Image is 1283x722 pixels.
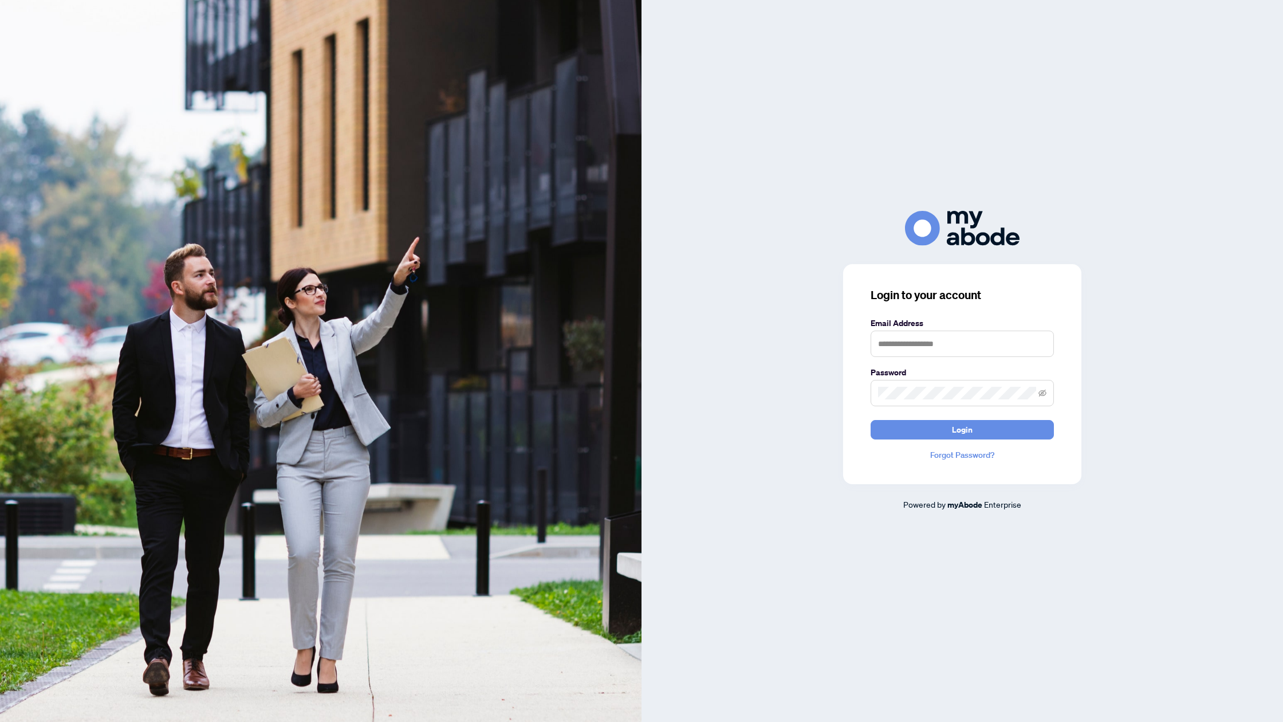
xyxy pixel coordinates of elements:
[871,287,1054,303] h3: Login to your account
[952,421,973,439] span: Login
[984,499,1021,509] span: Enterprise
[871,449,1054,461] a: Forgot Password?
[1038,389,1046,397] span: eye-invisible
[905,211,1020,246] img: ma-logo
[871,317,1054,329] label: Email Address
[871,420,1054,440] button: Login
[947,499,982,511] a: myAbode
[903,499,946,509] span: Powered by
[871,366,1054,379] label: Password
